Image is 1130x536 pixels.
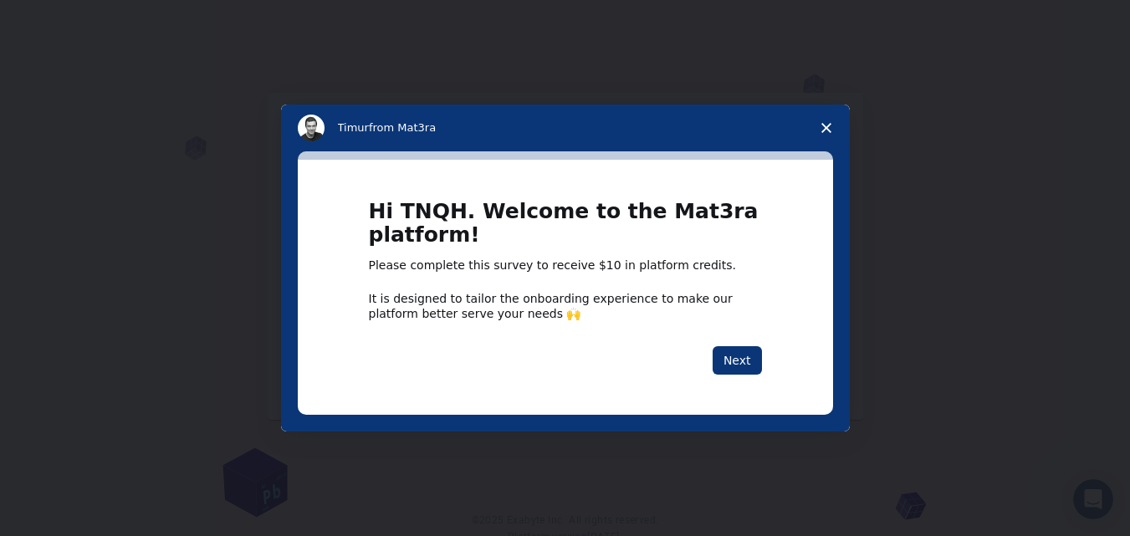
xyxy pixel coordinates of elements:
[369,121,436,134] span: from Mat3ra
[713,346,762,375] button: Next
[338,121,369,134] span: Timur
[803,105,850,151] span: Close survey
[36,12,84,27] span: Hỗ trợ
[369,291,762,321] div: It is designed to tailor the onboarding experience to make our platform better serve your needs 🙌
[298,115,325,141] img: Profile image for Timur
[369,258,762,274] div: Please complete this survey to receive $10 in platform credits.
[369,200,762,258] h1: Hi TNQH. Welcome to the Mat3ra platform!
